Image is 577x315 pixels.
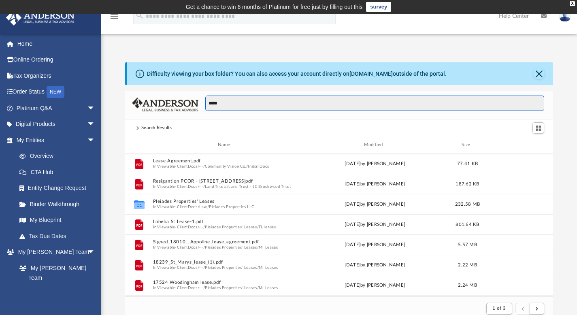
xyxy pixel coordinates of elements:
[207,204,209,209] span: /
[458,242,477,247] span: 5.57 MB
[186,2,363,12] div: Get a chance to win 6 months of Platinum for free just by filling out this
[197,184,199,189] span: /
[153,199,298,204] button: Pleiades Properties' Leases
[451,141,483,149] div: Size
[455,202,480,206] span: 232.58 MB
[259,224,276,230] button: FL leases
[203,265,204,270] span: /
[257,245,258,250] span: /
[87,116,103,133] span: arrow_drop_down
[6,100,107,116] a: Platinum Q&Aarrow_drop_down
[203,285,204,290] span: /
[147,70,447,78] div: Difficulty viewing your box folder? You can also access your account directly on outside of the p...
[109,11,119,21] i: menu
[141,124,172,132] div: Search Results
[11,164,107,180] a: CTA Hub
[152,141,298,149] div: Name
[11,148,107,164] a: Overview
[153,204,298,209] span: In
[302,261,448,268] div: [DATE] by [PERSON_NAME]
[302,141,447,149] div: Modified
[153,285,298,290] span: In
[153,158,298,164] button: Lease Agreement.pdf
[199,204,207,209] button: Law
[125,153,554,297] div: grid
[157,245,197,250] button: Viewable-ClientDocs
[153,224,298,230] span: In
[492,306,506,311] span: 1 of 3
[153,260,298,265] button: 18239_St_Marys_lease_(1).pdf
[135,11,144,20] i: search
[205,96,544,111] input: Search files and folders
[302,221,448,228] div: [DATE] by [PERSON_NAME]
[11,196,107,212] a: Binder Walkthrough
[302,180,448,187] div: [DATE] by [PERSON_NAME]
[259,285,278,290] button: MI Leases
[11,180,107,196] a: Entity Change Request
[349,70,393,77] a: [DOMAIN_NAME]
[87,100,103,117] span: arrow_drop_down
[199,245,203,250] button: ···
[248,164,269,169] button: Initial Docs
[257,265,258,270] span: /
[228,184,291,189] button: Land Trust - JC Brookwood Trust
[153,280,298,285] button: 17524 Woodingham lease.pdf
[87,132,103,149] span: arrow_drop_down
[129,141,149,149] div: id
[153,239,298,245] button: Signed_18010__Appoline_lease_agreement.pdf
[302,241,448,248] div: [DATE] by [PERSON_NAME]
[199,285,203,290] button: ···
[6,116,107,132] a: Digital Productsarrow_drop_down
[257,224,258,230] span: /
[157,164,197,169] button: Viewable-ClientDocs
[157,285,197,290] button: Viewable-ClientDocs
[199,184,203,189] button: ···
[456,181,479,186] span: 187.62 KB
[47,86,64,98] div: NEW
[197,164,199,169] span: /
[259,265,278,270] button: MI Leases
[302,200,448,208] div: [DATE] by [PERSON_NAME]
[227,184,228,189] span: /
[157,224,197,230] button: Viewable-ClientDocs
[533,68,545,79] button: Close
[109,15,119,21] a: menu
[458,283,477,287] span: 2.24 MB
[532,122,545,134] button: Switch to Grid View
[157,265,197,270] button: Viewable-ClientDocs
[559,10,571,22] img: User Pic
[11,260,99,286] a: My [PERSON_NAME] Team
[205,224,257,230] button: Pleiades Properties' Leases
[153,245,298,250] span: In
[570,1,575,6] div: close
[203,224,204,230] span: /
[153,164,298,169] span: In
[157,184,197,189] button: Viewable-ClientDocs
[11,286,103,302] a: Anderson System
[11,212,103,228] a: My Blueprint
[6,36,107,52] a: Home
[157,204,197,209] button: Viewable-ClientDocs
[4,10,77,26] img: Anderson Advisors Platinum Portal
[153,184,298,189] span: In
[197,285,199,290] span: /
[203,164,204,169] span: /
[458,262,477,267] span: 2.22 MB
[197,204,199,209] span: /
[197,265,199,270] span: /
[6,52,107,68] a: Online Ordering
[153,265,298,270] span: In
[6,68,107,84] a: Tax Organizers
[205,265,257,270] button: Pleiades Properties' Leases
[199,265,203,270] button: ···
[199,164,203,169] button: ···
[205,245,257,250] button: Pleiades Properties' Leases
[199,224,203,230] button: ···
[302,160,448,167] div: [DATE] by [PERSON_NAME]
[486,303,512,314] button: 1 of 3
[259,245,278,250] button: MI Leases
[87,244,103,261] span: arrow_drop_down
[257,285,258,290] span: /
